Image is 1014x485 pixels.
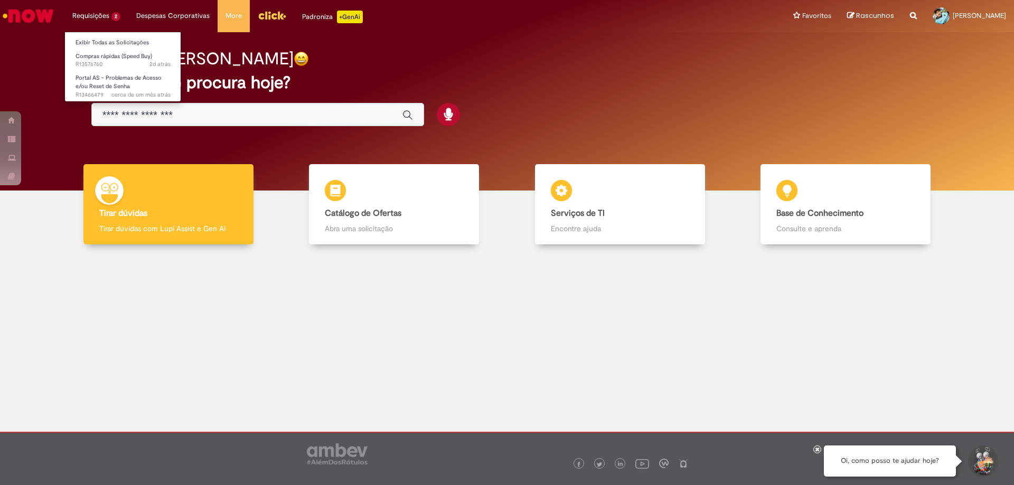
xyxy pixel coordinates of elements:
[72,11,109,21] span: Requisições
[76,52,152,60] span: Compras rápidas (Speed Buy)
[76,74,162,90] span: Portal AS - Problemas de Acesso e/ou Reset de Senha
[281,164,508,245] a: Catálogo de Ofertas Abra uma solicitação
[226,11,242,21] span: More
[325,208,401,218] b: Catálogo de Ofertas
[597,462,602,467] img: logo_footer_twitter.png
[302,11,363,23] div: Padroniza
[91,73,923,92] h2: O que você procura hoje?
[551,208,605,218] b: Serviços de TI
[55,164,281,245] a: Tirar dúvidas Tirar dúvidas com Lupi Assist e Gen Ai
[111,12,120,21] span: 2
[136,11,210,21] span: Despesas Corporativas
[294,51,309,66] img: happy-face.png
[551,223,689,234] p: Encontre ajuda
[65,51,181,70] a: Aberto R13576760 : Compras rápidas (Speed Buy)
[76,91,171,99] span: R13466479
[1,5,55,26] img: ServiceNow
[618,461,623,468] img: logo_footer_linkedin.png
[258,7,286,23] img: click_logo_yellow_360x200.png
[111,91,171,99] time: 01/09/2025 09:09:10
[635,457,649,470] img: logo_footer_youtube.png
[65,37,181,49] a: Exibir Todas as Solicitações
[733,164,959,245] a: Base de Conhecimento Consulte e aprenda
[337,11,363,23] p: +GenAi
[76,60,171,69] span: R13576760
[966,445,998,477] button: Iniciar Conversa de Suporte
[91,50,294,68] h2: Bom dia, [PERSON_NAME]
[507,164,733,245] a: Serviços de TI Encontre ajuda
[679,459,688,468] img: logo_footer_naosei.png
[325,223,463,234] p: Abra uma solicitação
[149,60,171,68] time: 29/09/2025 13:10:10
[824,445,956,477] div: Oi, como posso te ajudar hoje?
[149,60,171,68] span: 2d atrás
[99,208,147,218] b: Tirar dúvidas
[802,11,831,21] span: Favoritos
[65,72,181,95] a: Aberto R13466479 : Portal AS - Problemas de Acesso e/ou Reset de Senha
[953,11,1006,20] span: [PERSON_NAME]
[111,91,171,99] span: cerca de um mês atrás
[856,11,894,21] span: Rascunhos
[64,32,181,102] ul: Requisições
[659,459,669,468] img: logo_footer_workplace.png
[847,11,894,21] a: Rascunhos
[307,443,368,464] img: logo_footer_ambev_rotulo_gray.png
[776,208,863,218] b: Base de Conhecimento
[776,223,915,234] p: Consulte e aprenda
[576,462,581,467] img: logo_footer_facebook.png
[99,223,238,234] p: Tirar dúvidas com Lupi Assist e Gen Ai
